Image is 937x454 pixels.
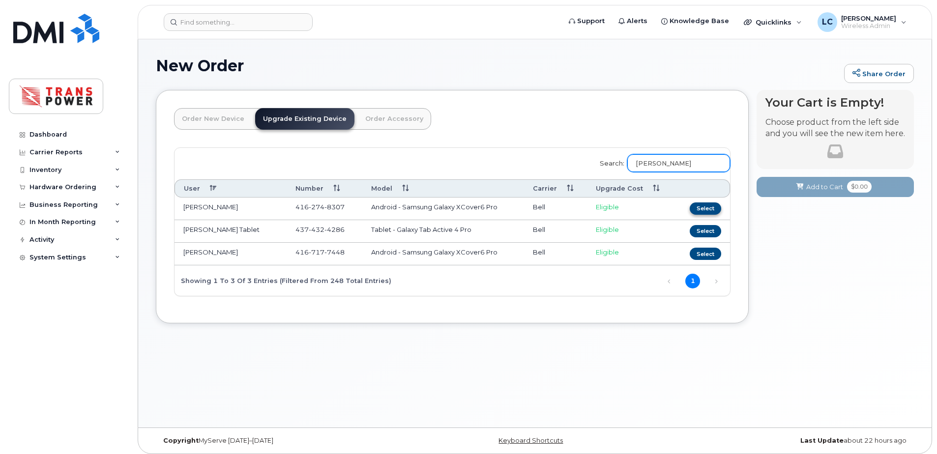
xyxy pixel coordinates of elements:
th: Number: activate to sort column ascending [287,179,362,198]
a: Order Accessory [357,108,431,130]
span: 416 [295,248,345,256]
span: 7448 [324,248,345,256]
strong: Copyright [163,437,199,444]
button: Select [690,248,721,260]
a: Share Order [844,64,914,84]
span: 432 [309,226,324,233]
label: Search: [593,148,730,175]
p: Choose product from the left side and you will see the new item here. [765,117,905,140]
strong: Last Update [800,437,844,444]
button: Select [690,225,721,237]
span: 274 [309,203,324,211]
span: Add to Cart [806,182,843,192]
span: 416 [295,203,345,211]
button: Add to Cart $0.00 [757,177,914,197]
a: Upgrade Existing Device [255,108,354,130]
span: 4286 [324,226,345,233]
div: MyServe [DATE]–[DATE] [156,437,409,445]
span: 8307 [324,203,345,211]
span: Eligible [596,226,619,233]
td: [PERSON_NAME] [175,243,287,265]
span: Eligible [596,248,619,256]
a: Keyboard Shortcuts [498,437,563,444]
td: [PERSON_NAME] [175,198,287,220]
span: Eligible [596,203,619,211]
td: Tablet - Galaxy Tab Active 4 Pro [362,220,524,243]
a: 1 [685,274,700,288]
a: Next [709,274,724,288]
td: Android - Samsung Galaxy XCover6 Pro [362,243,524,265]
button: Select [690,202,721,215]
td: [PERSON_NAME] Tablet [175,220,287,243]
th: User: activate to sort column descending [175,179,287,198]
th: Carrier: activate to sort column ascending [524,179,587,198]
span: $0.00 [847,181,872,193]
td: Bell [524,220,587,243]
td: Bell [524,243,587,265]
span: 437 [295,226,345,233]
input: Search: [627,154,730,172]
td: Android - Samsung Galaxy XCover6 Pro [362,198,524,220]
a: Order New Device [174,108,252,130]
h1: New Order [156,57,839,74]
th: Model: activate to sort column ascending [362,179,524,198]
div: Showing 1 to 3 of 3 entries (filtered from 248 total entries) [175,272,391,288]
th: Upgrade Cost: activate to sort column ascending [587,179,675,198]
td: Bell [524,198,587,220]
div: about 22 hours ago [661,437,914,445]
span: 717 [309,248,324,256]
a: Previous [662,274,676,288]
h4: Your Cart is Empty! [765,96,905,109]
